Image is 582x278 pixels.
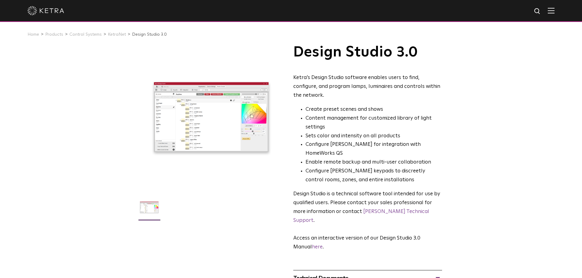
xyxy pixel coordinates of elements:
[548,8,555,13] img: Hamburger%20Nav.svg
[27,6,64,15] img: ketra-logo-2019-white
[293,234,442,252] p: Access an interactive version of our Design Studio 3.0 Manual .
[45,32,63,37] a: Products
[306,167,442,185] li: Configure [PERSON_NAME] keypads to discreetly control rooms, zones, and entire installations
[293,190,442,225] p: Design Studio is a technical software tool intended for use by qualified users. Please contact yo...
[137,196,161,224] img: DS-2.0
[293,74,442,100] div: Ketra’s Design Studio software enables users to find, configure, and program lamps, luminaires an...
[306,158,442,167] li: Enable remote backup and multi-user collaboration
[306,114,442,132] li: Content management for customized library of light settings
[293,209,429,223] a: [PERSON_NAME] Technical Support
[306,105,442,114] li: Create preset scenes and shows
[534,8,541,15] img: search icon
[69,32,102,37] a: Control Systems
[108,32,126,37] a: KetraNet
[306,132,442,141] li: Sets color and intensity on all products
[312,244,323,250] a: here
[293,45,442,60] h1: Design Studio 3.0
[132,32,167,37] a: Design Studio 3.0
[27,32,39,37] a: Home
[306,140,442,158] li: Configure [PERSON_NAME] for integration with HomeWorks QS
